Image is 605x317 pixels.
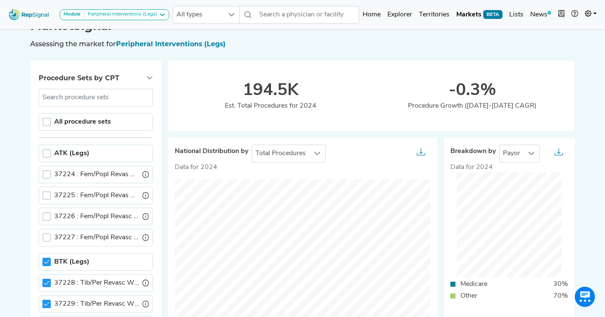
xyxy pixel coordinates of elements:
[54,117,111,127] label: All procedure sets
[54,299,139,309] label: Tib/Per Revasc W/Ather
[54,278,139,288] label: Tib/Per Revasc W/Tla
[175,162,430,172] p: Data for 2024
[453,6,506,23] a: MarketsBETA
[416,6,453,23] a: Territories
[527,6,555,23] a: News
[116,40,226,48] span: Peripheral Interventions (Legs)
[555,6,568,23] button: Intel Book
[54,211,139,222] label: Fem/Popl Revasc W/Stent
[63,12,81,17] strong: Module
[506,6,527,23] a: Lists
[54,257,89,267] label: BTK (Legs)
[175,148,248,156] span: National Distribution by
[39,89,153,106] input: Search procedure sets
[225,103,316,109] span: Est. Total Procedures for 2024
[60,9,169,20] button: ModulePeripheral Interventions (Legs)
[39,74,119,82] span: Procedure Sets by CPT
[170,81,371,101] div: 194.5K
[483,10,502,18] span: BETA
[173,6,224,23] span: All types
[500,145,523,162] span: Payor
[412,145,430,162] button: Export as...
[84,11,157,18] div: Peripheral Interventions (Legs)
[252,145,309,162] span: Total Procedures
[550,145,568,162] button: Export as...
[256,6,360,24] input: Search a physician or facility
[30,67,161,89] button: Procedure Sets by CPT
[455,291,482,301] div: Other
[359,6,384,23] a: Home
[54,190,139,201] label: Fem/Popl Revas W/Ather
[54,169,139,180] label: Fem/Popl Revas W/Tla
[371,81,573,101] div: -0.3%
[450,148,496,156] span: Breakdown by
[408,103,537,109] span: Procedure Growth ([DATE]-[DATE] CAGR)
[450,162,568,172] div: Data for 2024
[30,40,575,48] h6: Assessing the market for
[548,279,573,289] div: 30%
[384,6,416,23] a: Explorer
[54,148,89,158] label: ATK (Legs)
[548,291,573,301] div: 70%
[54,232,139,243] label: Fem/Popl Revasc Stnt & Ather
[455,279,492,289] div: Medicare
